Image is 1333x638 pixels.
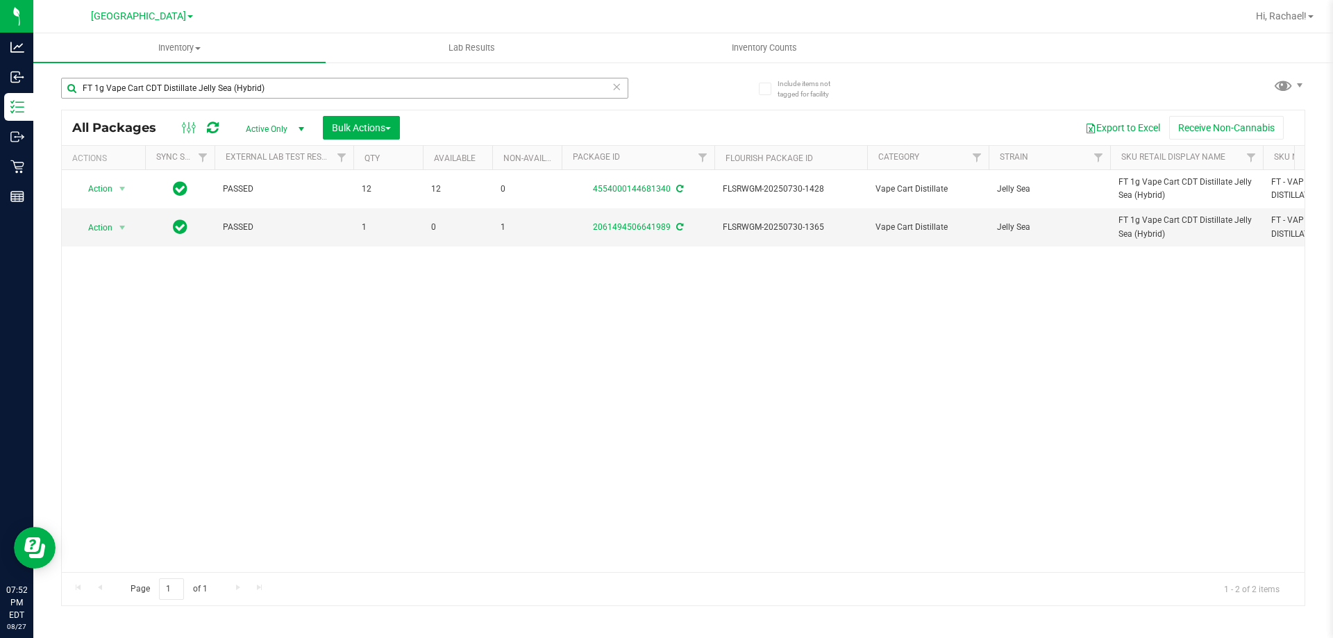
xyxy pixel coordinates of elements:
[875,221,980,234] span: Vape Cart Distillate
[674,184,683,194] span: Sync from Compliance System
[223,221,345,234] span: PASSED
[691,146,714,169] a: Filter
[997,183,1102,196] span: Jelly Sea
[674,222,683,232] span: Sync from Compliance System
[593,222,671,232] a: 2061494506641989
[434,153,476,163] a: Available
[10,70,24,84] inline-svg: Inbound
[72,120,170,135] span: All Packages
[33,42,326,54] span: Inventory
[10,100,24,114] inline-svg: Inventory
[1118,214,1255,240] span: FT 1g Vape Cart CDT Distillate Jelly Sea (Hybrid)
[431,183,484,196] span: 12
[501,183,553,196] span: 0
[713,42,816,54] span: Inventory Counts
[726,153,813,163] a: Flourish Package ID
[1274,152,1316,162] a: SKU Name
[173,179,187,199] span: In Sync
[362,221,414,234] span: 1
[72,153,140,163] div: Actions
[159,578,184,600] input: 1
[878,152,919,162] a: Category
[330,146,353,169] a: Filter
[10,190,24,203] inline-svg: Reports
[226,152,335,162] a: External Lab Test Result
[61,78,628,99] input: Search Package ID, Item Name, SKU, Lot or Part Number...
[326,33,618,62] a: Lab Results
[503,153,565,163] a: Non-Available
[119,578,219,600] span: Page of 1
[612,78,621,96] span: Clear
[997,221,1102,234] span: Jelly Sea
[33,33,326,62] a: Inventory
[14,527,56,569] iframe: Resource center
[501,221,553,234] span: 1
[192,146,215,169] a: Filter
[91,10,186,22] span: [GEOGRAPHIC_DATA]
[323,116,400,140] button: Bulk Actions
[723,221,859,234] span: FLSRWGM-20250730-1365
[76,179,113,199] span: Action
[114,179,131,199] span: select
[875,183,980,196] span: Vape Cart Distillate
[6,584,27,621] p: 07:52 PM EDT
[778,78,847,99] span: Include items not tagged for facility
[1087,146,1110,169] a: Filter
[431,221,484,234] span: 0
[1076,116,1169,140] button: Export to Excel
[114,218,131,237] span: select
[618,33,910,62] a: Inventory Counts
[10,40,24,54] inline-svg: Analytics
[1213,578,1291,599] span: 1 - 2 of 2 items
[723,183,859,196] span: FLSRWGM-20250730-1428
[1118,176,1255,202] span: FT 1g Vape Cart CDT Distillate Jelly Sea (Hybrid)
[573,152,620,162] a: Package ID
[1256,10,1307,22] span: Hi, Rachael!
[593,184,671,194] a: 4554000144681340
[10,130,24,144] inline-svg: Outbound
[223,183,345,196] span: PASSED
[430,42,514,54] span: Lab Results
[1000,152,1028,162] a: Strain
[332,122,391,133] span: Bulk Actions
[156,152,210,162] a: Sync Status
[10,160,24,174] inline-svg: Retail
[6,621,27,632] p: 08/27
[1240,146,1263,169] a: Filter
[364,153,380,163] a: Qty
[1121,152,1225,162] a: Sku Retail Display Name
[362,183,414,196] span: 12
[173,217,187,237] span: In Sync
[1169,116,1284,140] button: Receive Non-Cannabis
[966,146,989,169] a: Filter
[76,218,113,237] span: Action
